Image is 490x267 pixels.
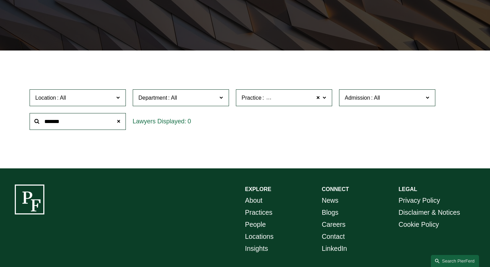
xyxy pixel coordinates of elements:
span: Department [139,95,167,101]
span: Admission [345,95,370,101]
a: Contact [322,231,345,243]
span: Bankruptcy, Financial Restructuring, and Reorganization [265,93,402,102]
a: Cookie Policy [399,219,439,231]
strong: CONNECT [322,186,349,192]
a: Privacy Policy [399,194,440,207]
a: People [245,219,266,231]
a: Careers [322,219,346,231]
a: Search this site [431,255,479,267]
a: Practices [245,207,273,219]
a: About [245,194,263,207]
strong: LEGAL [399,186,417,192]
a: Insights [245,243,268,255]
span: 0 [188,118,191,125]
a: Blogs [322,207,339,219]
span: Practice [242,95,262,101]
strong: EXPLORE [245,186,271,192]
a: Locations [245,231,274,243]
span: Location [35,95,56,101]
a: News [322,194,339,207]
a: LinkedIn [322,243,347,255]
a: Disclaimer & Notices [399,207,460,219]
